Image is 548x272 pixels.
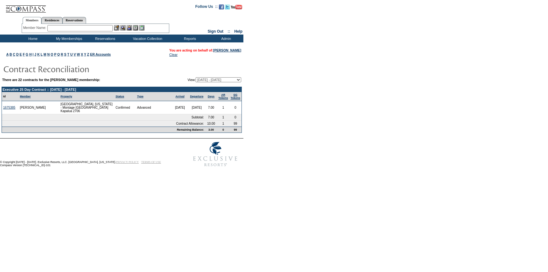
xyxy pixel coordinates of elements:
td: 1 [217,121,229,127]
td: Subtotal: [2,114,205,121]
span: :: [228,29,230,34]
div: Member Name: [23,25,47,30]
img: View [120,25,126,30]
a: P [54,52,56,56]
a: Departure [190,95,203,98]
td: Home [14,35,50,42]
a: X [81,52,83,56]
td: 99 [229,121,241,127]
img: b_calculator.gif [139,25,144,30]
td: 99 [229,127,241,133]
td: Contract Allowance: [2,121,205,127]
a: L [41,52,42,56]
a: ARTokens [218,93,228,100]
a: O [51,52,53,56]
a: N [47,52,50,56]
img: Become our fan on Facebook [219,4,224,9]
a: G [26,52,28,56]
a: Q [57,52,60,56]
img: Follow us on Twitter [225,4,230,9]
td: Vacation Collection [122,35,171,42]
img: Reservations [133,25,138,30]
a: Y [84,52,86,56]
a: PRIVACY POLICY [116,160,139,164]
img: pgTtlContractReconciliation.gif [3,63,129,75]
td: 3.00 [205,127,217,133]
td: [GEOGRAPHIC_DATA], [US_STATE] - Montage [GEOGRAPHIC_DATA] Kapalua 2706 [59,101,114,114]
a: Help [234,29,242,34]
a: Z [87,52,89,56]
img: Exclusive Resorts [187,139,243,170]
a: Residences [41,17,62,24]
td: My Memberships [50,35,86,42]
a: Become our fan on Facebook [219,6,224,10]
td: 1 [217,114,229,121]
td: 1 [217,101,229,114]
span: You are acting on behalf of: [169,48,241,52]
a: A [6,52,8,56]
a: D [16,52,19,56]
a: E [19,52,22,56]
a: R [61,52,63,56]
a: M [44,52,46,56]
td: 0 [229,101,241,114]
a: Sign Out [208,29,223,34]
a: S [64,52,66,56]
a: J [35,52,36,56]
td: 7.00 [205,114,217,121]
a: F [23,52,25,56]
a: Member [20,95,31,98]
a: ER Accounts [90,52,111,56]
td: [DATE] [171,101,188,114]
a: B [9,52,12,56]
a: [PERSON_NAME] [213,48,241,52]
a: K [37,52,40,56]
td: 0 [217,127,229,133]
td: [PERSON_NAME] [19,101,47,114]
a: W [77,52,80,56]
a: V [73,52,76,56]
a: Members [23,17,42,24]
a: I [33,52,34,56]
td: 10.00 [205,121,217,127]
td: Follow Us :: [195,4,218,11]
img: Subscribe to our YouTube Channel [231,5,242,9]
td: View: [157,77,241,82]
td: Confirmed [114,101,136,114]
td: Reports [171,35,207,42]
a: Status [116,95,124,98]
td: 0 [229,114,241,121]
a: SGTokens [231,93,240,100]
td: [DATE] [188,101,205,114]
td: Remaining Balance: [2,127,205,133]
td: Admin [207,35,243,42]
td: Id [2,92,19,101]
td: Executive 25 Day Contract :: [DATE] - [DATE] [2,87,241,92]
a: Type [137,95,143,98]
img: Impersonate [127,25,132,30]
a: Arrival [176,95,185,98]
img: b_edit.gif [114,25,119,30]
a: TERMS OF USE [141,160,161,164]
a: Reservations [62,17,86,24]
a: Clear [169,53,177,57]
a: H [29,52,32,56]
td: Reservations [86,35,122,42]
td: Advanced [136,101,171,114]
a: Subscribe to our YouTube Channel [231,6,242,10]
a: Property [61,95,72,98]
a: T [67,52,69,56]
a: Follow us on Twitter [225,6,230,10]
b: There are 22 contracts for the [PERSON_NAME] membership: [2,78,100,82]
a: C [13,52,15,56]
a: 1675385 [3,106,15,109]
td: 7.00 [205,101,217,114]
a: Days [208,95,214,98]
a: U [70,52,73,56]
